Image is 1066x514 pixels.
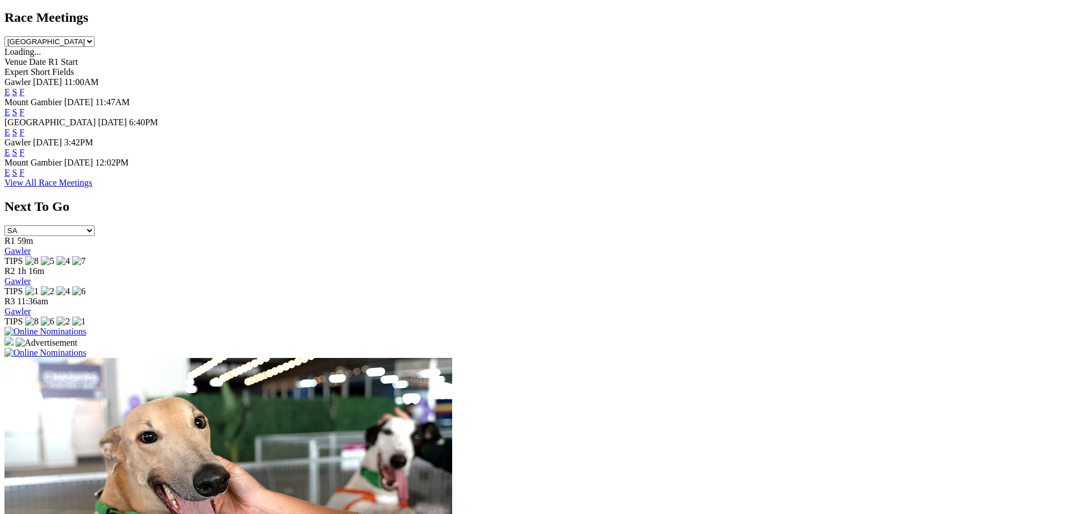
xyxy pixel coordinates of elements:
a: E [4,107,10,117]
img: 6 [41,317,54,327]
span: Gawler [4,77,31,87]
img: Advertisement [16,338,77,348]
span: [DATE] [64,97,93,107]
a: F [20,168,25,177]
span: [DATE] [33,77,62,87]
span: TIPS [4,286,23,296]
a: S [12,148,17,157]
a: F [20,148,25,157]
span: Venue [4,57,27,67]
a: S [12,128,17,137]
img: 2 [57,317,70,327]
a: S [12,87,17,97]
img: 1 [25,286,39,296]
span: Mount Gambier [4,97,62,107]
img: 2 [41,286,54,296]
a: F [20,87,25,97]
a: F [20,107,25,117]
span: R1 Start [48,57,78,67]
span: [GEOGRAPHIC_DATA] [4,117,96,127]
a: View All Race Meetings [4,178,92,187]
span: 6:40PM [129,117,158,127]
span: [DATE] [98,117,127,127]
img: 6 [72,286,86,296]
a: Gawler [4,246,31,256]
h2: Next To Go [4,199,1062,214]
span: TIPS [4,256,23,266]
a: S [12,107,17,117]
span: Date [29,57,46,67]
span: Loading... [4,47,41,56]
a: E [4,168,10,177]
h2: Race Meetings [4,10,1062,25]
span: Expert [4,67,29,77]
a: E [4,128,10,137]
img: 8 [25,256,39,266]
a: E [4,148,10,157]
span: Short [31,67,50,77]
img: 4 [57,286,70,296]
a: F [20,128,25,137]
span: R3 [4,296,15,306]
span: R1 [4,236,15,246]
span: TIPS [4,317,23,326]
span: [DATE] [33,138,62,147]
span: Gawler [4,138,31,147]
span: 11:00AM [64,77,99,87]
img: 15187_Greyhounds_GreysPlayCentral_Resize_SA_WebsiteBanner_300x115_2025.jpg [4,337,13,346]
img: 5 [41,256,54,266]
span: 11:47AM [95,97,130,107]
img: Online Nominations [4,327,86,337]
a: S [12,168,17,177]
span: Mount Gambier [4,158,62,167]
span: 12:02PM [95,158,129,167]
span: Fields [52,67,74,77]
img: 4 [57,256,70,266]
span: [DATE] [64,158,93,167]
a: Gawler [4,306,31,316]
span: 59m [17,236,33,246]
a: Gawler [4,276,31,286]
img: Online Nominations [4,348,86,358]
img: 8 [25,317,39,327]
img: 7 [72,256,86,266]
img: 1 [72,317,86,327]
span: 3:42PM [64,138,93,147]
span: 11:36am [17,296,48,306]
span: R2 [4,266,15,276]
span: 1h 16m [17,266,44,276]
a: E [4,87,10,97]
